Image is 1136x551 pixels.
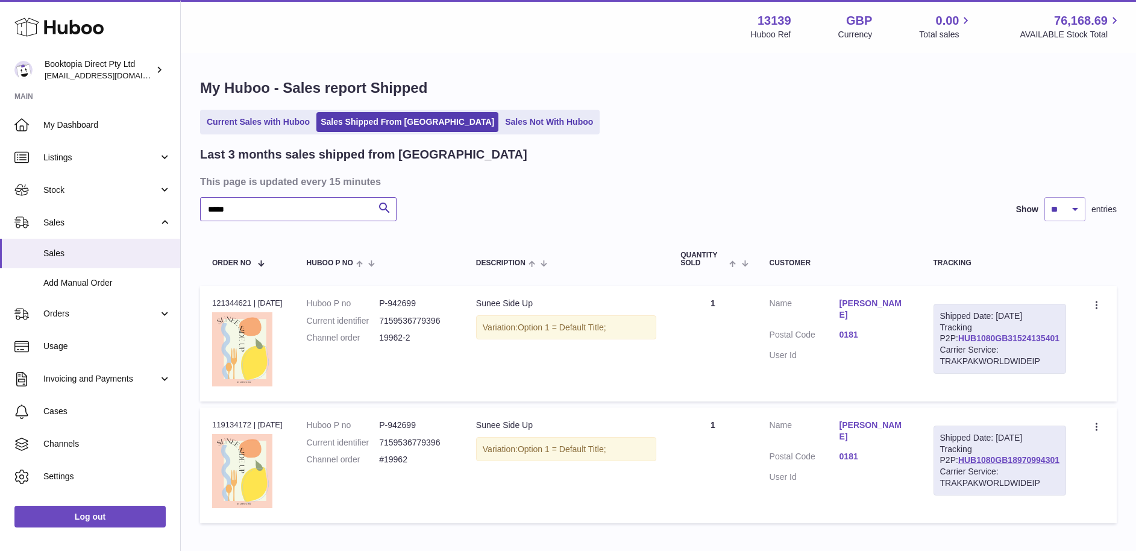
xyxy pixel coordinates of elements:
div: Variation: [476,437,656,462]
a: Current Sales with Huboo [202,112,314,132]
dt: Huboo P no [307,420,380,431]
span: [EMAIL_ADDRESS][DOMAIN_NAME] [45,71,177,80]
div: Huboo Ref [751,29,791,40]
a: 0181 [839,451,909,462]
img: buz@sabweb.com.au [14,61,33,79]
span: Stock [43,184,158,196]
span: My Dashboard [43,119,171,131]
span: Description [476,259,526,267]
a: Sales Not With Huboo [501,112,597,132]
h2: Last 3 months sales shipped from [GEOGRAPHIC_DATA] [200,146,527,163]
span: Orders [43,308,158,320]
div: 119134172 | [DATE] [212,420,283,430]
strong: 13139 [758,13,791,29]
dt: Channel order [307,454,380,465]
span: Total sales [919,29,973,40]
span: Usage [43,341,171,352]
div: Shipped Date: [DATE] [940,310,1059,322]
dt: Name [770,298,839,324]
div: Booktopia Direct Pty Ltd [45,58,153,81]
dd: P-942699 [379,420,452,431]
span: Sales [43,217,158,228]
div: Sunee Side Up [476,420,656,431]
td: 1 [668,408,757,523]
dt: Current identifier [307,437,380,449]
h1: My Huboo - Sales report Shipped [200,78,1117,98]
dd: #19962 [379,454,452,465]
a: HUB1080GB31524135401 [958,333,1059,343]
dt: User Id [770,350,839,361]
span: Channels [43,438,171,450]
dt: Current identifier [307,315,380,327]
dt: Name [770,420,839,446]
div: Variation: [476,315,656,340]
img: 9781922598707_cover_7f01db32-b224-4898-b829-33394be15eb3.jpg [212,312,272,386]
dt: Postal Code [770,451,839,465]
a: [PERSON_NAME] [839,298,909,321]
dt: Huboo P no [307,298,380,309]
div: Sunee Side Up [476,298,656,309]
div: Carrier Service: TRAKPAKWORLDWIDEIP [940,466,1059,489]
a: Log out [14,506,166,527]
div: Carrier Service: TRAKPAKWORLDWIDEIP [940,344,1059,367]
dd: 19962-2 [379,332,452,344]
span: 0.00 [936,13,959,29]
a: Sales Shipped From [GEOGRAPHIC_DATA] [316,112,498,132]
strong: GBP [846,13,872,29]
span: Order No [212,259,251,267]
label: Show [1016,204,1038,215]
a: [PERSON_NAME] [839,420,909,442]
div: Shipped Date: [DATE] [940,432,1059,444]
span: Quantity Sold [680,251,726,267]
dt: User Id [770,471,839,483]
span: Huboo P no [307,259,353,267]
span: Sales [43,248,171,259]
span: Cases [43,406,171,417]
span: Add Manual Order [43,277,171,289]
div: Tracking [934,259,1066,267]
div: Tracking P2P: [934,304,1066,374]
span: 76,168.69 [1054,13,1108,29]
a: HUB1080GB18970994301 [958,455,1059,465]
td: 1 [668,286,757,401]
img: 9781922598707_cover_7f01db32-b224-4898-b829-33394be15eb3.jpg [212,434,272,508]
span: Listings [43,152,158,163]
div: Currency [838,29,873,40]
a: 0.00 Total sales [919,13,973,40]
span: Option 1 = Default Title; [518,323,606,332]
dd: 7159536779396 [379,315,452,327]
span: Invoicing and Payments [43,373,158,385]
h3: This page is updated every 15 minutes [200,175,1114,188]
div: 121344621 | [DATE] [212,298,283,309]
a: 76,168.69 AVAILABLE Stock Total [1020,13,1122,40]
div: Tracking P2P: [934,426,1066,496]
span: Option 1 = Default Title; [518,444,606,454]
dt: Postal Code [770,329,839,344]
a: 0181 [839,329,909,341]
span: AVAILABLE Stock Total [1020,29,1122,40]
div: Customer [770,259,909,267]
dt: Channel order [307,332,380,344]
dd: 7159536779396 [379,437,452,449]
span: entries [1091,204,1117,215]
dd: P-942699 [379,298,452,309]
span: Settings [43,471,171,482]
